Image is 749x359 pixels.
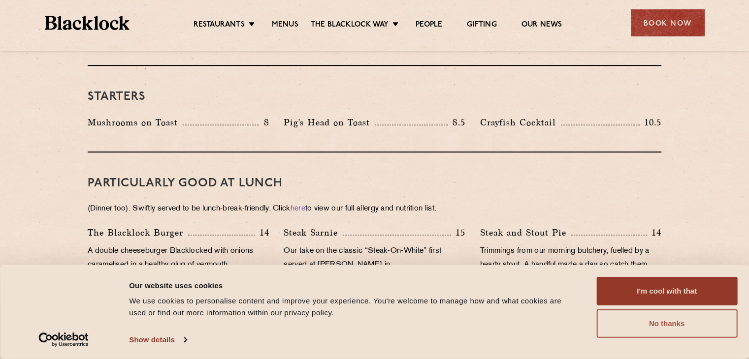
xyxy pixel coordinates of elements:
[480,244,661,286] p: Trimmings from our morning butchery, fuelled by a hearty stout. A handful made a day so catch the...
[88,226,188,239] p: The Blacklock Burger
[291,205,305,212] a: here
[255,226,269,239] p: 14
[88,177,661,190] h3: PARTICULARLY GOOD AT LUNCH
[448,116,465,129] p: 8.5
[416,20,442,31] a: People
[129,279,574,291] div: Our website uses cookies
[647,226,661,239] p: 14
[88,116,183,129] p: Mushrooms on Toast
[88,244,269,272] p: A double cheeseburger Blacklocked with onions caramelised in a healthy glug of vermouth.
[480,116,561,129] p: Crayfish Cocktail
[480,226,571,239] p: Steak and Stout Pie
[451,226,465,239] p: 15
[596,309,737,338] button: No thanks
[640,116,661,129] p: 10.5
[631,9,705,36] div: Book Now
[88,202,661,216] p: (Dinner too). Swiftly served to be lunch-break-friendly. Click to view our full allergy and nutri...
[284,244,465,286] p: Our take on the classic “Steak-On-White” first served at [PERSON_NAME] in [GEOGRAPHIC_DATA] in [D...
[194,20,245,31] a: Restaurants
[21,332,107,347] a: Usercentrics Cookiebot - opens in a new window
[259,116,269,129] p: 8
[272,20,298,31] a: Menus
[311,20,389,31] a: The Blacklock Way
[88,90,661,103] h3: Starters
[521,20,562,31] a: Our News
[596,277,737,305] button: I'm cool with that
[129,295,574,319] div: We use cookies to personalise content and improve your experience. You're welcome to manage how a...
[45,16,130,30] img: BL_Textured_Logo-footer-cropped.svg
[284,116,375,129] p: Pig's Head on Toast
[129,332,186,347] a: Show details
[284,226,343,239] p: Steak Sarnie
[467,20,496,31] a: Gifting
